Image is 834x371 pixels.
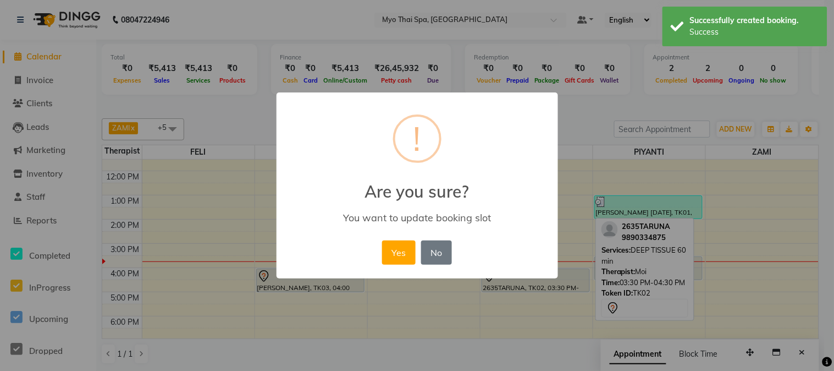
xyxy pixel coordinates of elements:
[382,241,416,265] button: Yes
[277,168,558,201] h2: Are you sure?
[413,117,421,161] div: !
[690,26,819,38] div: Success
[690,15,819,26] div: Successfully created booking.
[292,211,542,224] div: You want to update booking slot
[421,241,452,265] button: No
